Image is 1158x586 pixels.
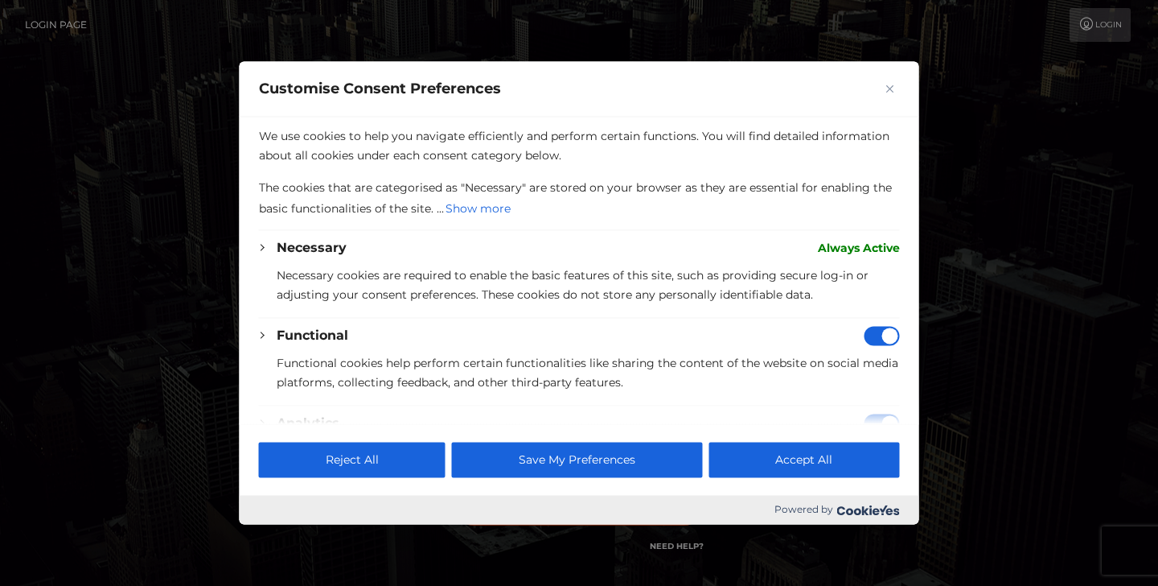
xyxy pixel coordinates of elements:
[277,353,900,392] p: Functional cookies help perform certain functionalities like sharing the content of the website o...
[708,443,899,478] button: Accept All
[240,61,919,524] div: Customise Consent Preferences
[818,238,900,258] span: Always Active
[259,126,900,165] p: We use cookies to help you navigate efficiently and perform certain functions. You will find deta...
[277,238,347,258] button: Necessary
[886,85,894,93] img: Close
[277,326,348,345] button: Functional
[277,266,900,304] p: Necessary cookies are required to enable the basic features of this site, such as providing secur...
[881,79,900,98] button: Close
[837,505,900,515] img: Cookieyes logo
[259,79,501,98] span: Customise Consent Preferences
[259,443,446,478] button: Reject All
[452,443,702,478] button: Save My Preferences
[444,197,512,220] button: Show more
[259,178,900,220] p: The cookies that are categorised as "Necessary" are stored on your browser as they are essential ...
[240,496,919,525] div: Powered by
[864,326,900,345] input: Disable Functional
